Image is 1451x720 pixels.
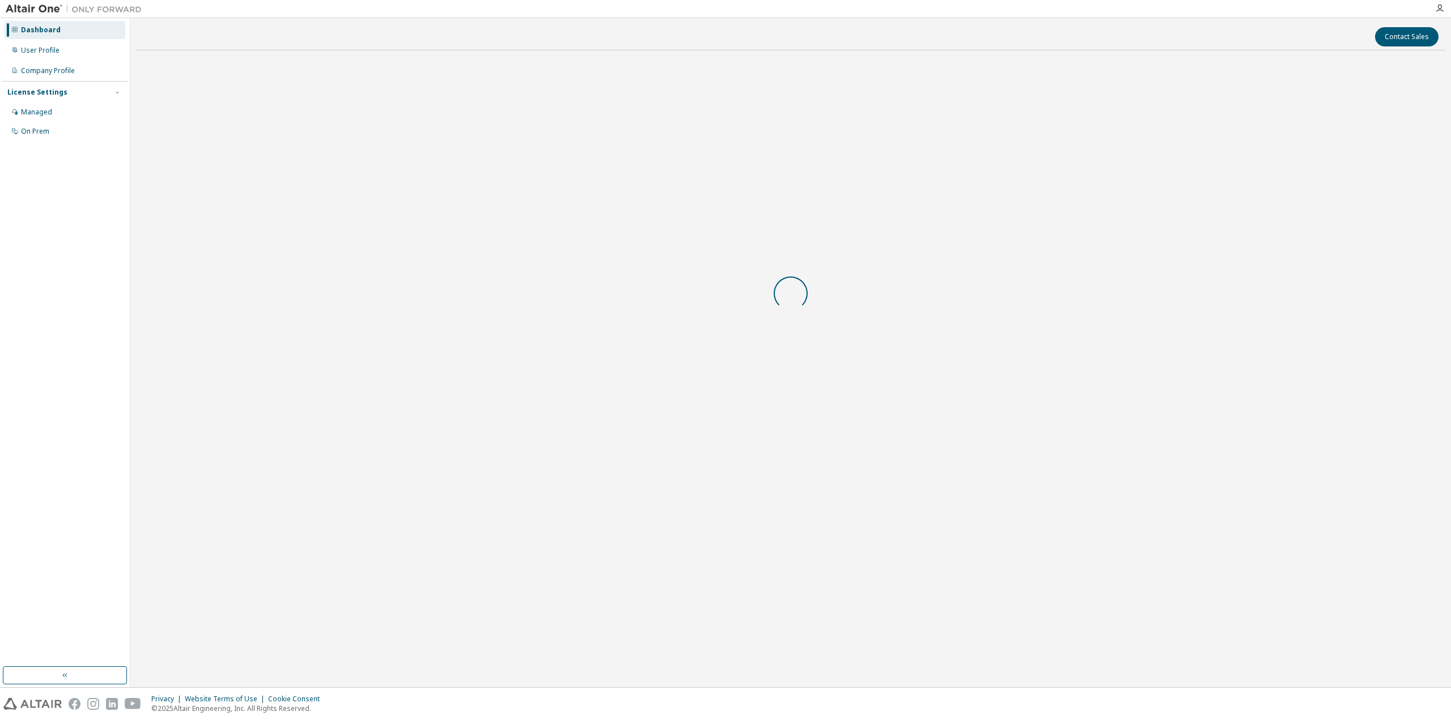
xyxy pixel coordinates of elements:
div: Privacy [151,695,185,704]
div: Managed [21,108,52,117]
img: Altair One [6,3,147,15]
img: linkedin.svg [106,698,118,710]
img: instagram.svg [87,698,99,710]
button: Contact Sales [1375,27,1439,46]
div: Website Terms of Use [185,695,268,704]
div: On Prem [21,127,49,136]
img: youtube.svg [125,698,141,710]
div: Company Profile [21,66,75,75]
div: Cookie Consent [268,695,326,704]
img: facebook.svg [69,698,80,710]
p: © 2025 Altair Engineering, Inc. All Rights Reserved. [151,704,326,713]
img: altair_logo.svg [3,698,62,710]
div: Dashboard [21,25,61,35]
div: License Settings [7,88,67,97]
div: User Profile [21,46,60,55]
